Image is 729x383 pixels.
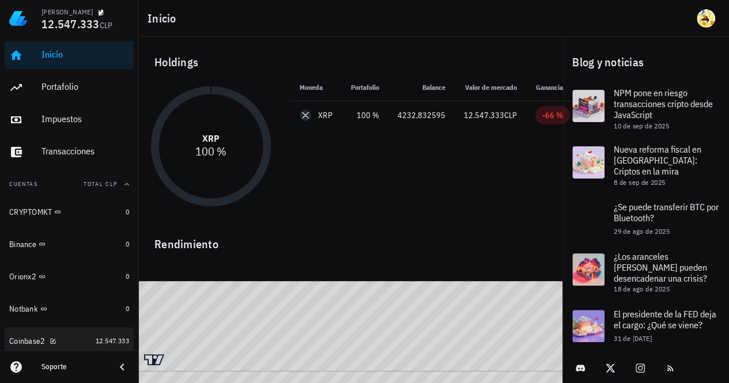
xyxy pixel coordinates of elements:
[5,106,134,134] a: Impuestos
[126,240,129,248] span: 0
[614,251,707,284] span: ¿Los aranceles [PERSON_NAME] pueden desencadenar una crisis?
[41,113,129,124] div: Impuestos
[9,272,36,282] div: Orionx2
[126,272,129,280] span: 0
[563,81,729,137] a: NPM pone en riesgo transacciones cripto desde JavaScript 10 de sep de 2025
[145,226,556,253] div: Rendimiento
[351,109,379,122] div: 100 %
[614,285,670,293] span: 18 de ago de 2025
[614,227,670,236] span: 29 de ago de 2025
[398,109,445,122] div: 4232,832595
[9,9,28,28] img: LedgiFi
[388,74,455,101] th: Balance
[614,334,652,343] span: 31 de [DATE]
[84,180,118,188] span: Total CLP
[9,207,52,217] div: CRYPTOMKT
[144,354,164,365] a: Charting by TradingView
[145,44,556,81] div: Holdings
[318,109,333,121] div: XRP
[504,110,517,120] span: CLP
[41,362,106,371] div: Soporte
[41,81,129,92] div: Portafolio
[41,7,93,17] div: [PERSON_NAME]
[563,194,729,244] a: ¿Se puede transferir BTC por Bluetooth? 29 de ago de 2025
[5,263,134,290] a: Orionx2 0
[9,336,45,346] div: Coinbase2
[536,83,570,92] span: Ganancia
[5,41,134,69] a: Inicio
[300,109,311,121] div: XRP-icon
[126,207,129,216] span: 0
[455,74,526,101] th: Valor de mercado
[5,138,134,166] a: Transacciones
[614,201,719,223] span: ¿Se puede transferir BTC por Bluetooth?
[5,74,134,101] a: Portafolio
[41,49,129,60] div: Inicio
[41,16,100,32] span: 12.547.333
[697,9,715,28] div: avatar
[342,74,388,101] th: Portafolio
[614,87,713,120] span: NPM pone en riesgo transacciones cripto desde JavaScript
[563,244,729,301] a: ¿Los aranceles [PERSON_NAME] pueden desencadenar una crisis? 18 de ago de 2025
[614,178,665,187] span: 8 de sep de 2025
[464,110,504,120] span: 12.547.333
[290,74,342,101] th: Moneda
[563,301,729,351] a: El presidente de la FED deja el cargo: ¿Qué se viene? 31 de [DATE]
[126,304,129,313] span: 0
[9,240,36,249] div: Binance
[9,304,38,314] div: Notbank
[614,143,701,177] span: Nueva reforma fiscal en [GEOGRAPHIC_DATA]: Criptos en la mira
[5,230,134,258] a: Binance 0
[563,44,729,81] div: Blog y noticias
[96,336,129,345] span: 12.547.333
[5,295,134,323] a: Notbank 0
[614,308,716,331] span: El presidente de la FED deja el cargo: ¿Qué se viene?
[614,122,669,130] span: 10 de sep de 2025
[100,20,113,31] span: CLP
[5,198,134,226] a: CRYPTOMKT 0
[5,170,134,198] button: CuentasTotal CLP
[148,9,181,28] h1: Inicio
[41,146,129,157] div: Transacciones
[5,327,134,355] a: Coinbase2 12.547.333
[563,137,729,194] a: Nueva reforma fiscal en [GEOGRAPHIC_DATA]: Criptos en la mira 8 de sep de 2025
[542,109,563,121] div: -66 %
